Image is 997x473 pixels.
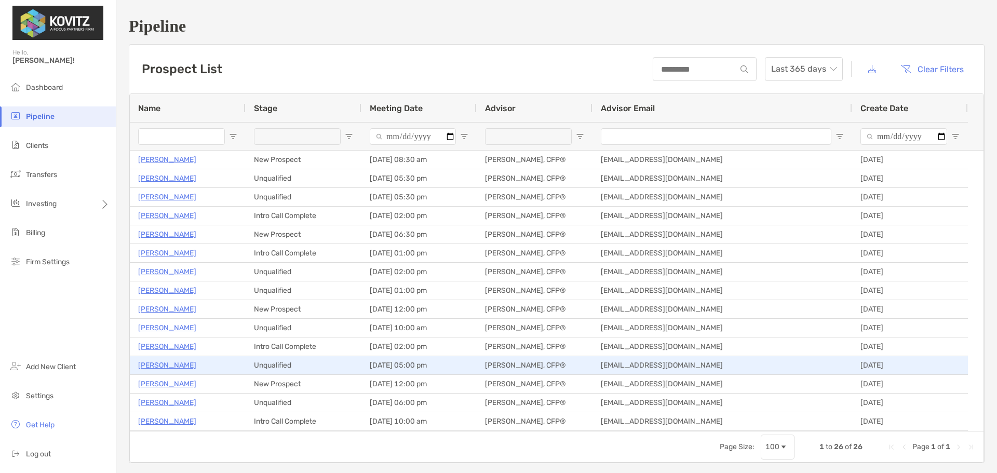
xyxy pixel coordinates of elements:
div: [DATE] [852,263,968,281]
div: [DATE] 05:30 pm [361,169,477,187]
span: Meeting Date [370,103,423,113]
a: [PERSON_NAME] [138,153,196,166]
span: 1 [931,442,936,451]
div: [DATE] 02:00 pm [361,263,477,281]
h1: Pipeline [129,17,985,36]
img: add_new_client icon [9,360,22,372]
div: [EMAIL_ADDRESS][DOMAIN_NAME] [592,319,852,337]
span: Advisor [485,103,516,113]
button: Clear Filters [893,58,972,80]
div: New Prospect [246,225,361,244]
p: [PERSON_NAME] [138,209,196,222]
div: [DATE] [852,281,968,300]
div: [EMAIL_ADDRESS][DOMAIN_NAME] [592,337,852,356]
div: [DATE] [852,337,968,356]
div: [PERSON_NAME], CFP® [477,263,592,281]
a: [PERSON_NAME] [138,303,196,316]
span: 26 [853,442,863,451]
a: [PERSON_NAME] [138,377,196,390]
div: Page Size: [720,442,755,451]
div: Next Page [954,443,963,451]
div: First Page [887,443,896,451]
div: [DATE] 02:00 pm [361,207,477,225]
div: [PERSON_NAME], CFP® [477,188,592,206]
div: [PERSON_NAME], CFP® [477,337,592,356]
a: [PERSON_NAME] [138,340,196,353]
div: New Prospect [246,300,361,318]
div: Unqualified [246,188,361,206]
div: [DATE] [852,244,968,262]
button: Open Filter Menu [576,132,584,141]
div: [EMAIL_ADDRESS][DOMAIN_NAME] [592,281,852,300]
div: Page Size [761,435,794,460]
img: input icon [740,65,748,73]
div: [PERSON_NAME], CFP® [477,225,592,244]
div: [EMAIL_ADDRESS][DOMAIN_NAME] [592,225,852,244]
span: Page [912,442,929,451]
span: of [845,442,852,451]
span: Create Date [860,103,908,113]
div: [PERSON_NAME], CFP® [477,151,592,169]
div: [EMAIL_ADDRESS][DOMAIN_NAME] [592,151,852,169]
div: [PERSON_NAME], CFP® [477,300,592,318]
div: [DATE] 01:00 pm [361,244,477,262]
input: Name Filter Input [138,128,225,145]
div: [DATE] 10:00 am [361,319,477,337]
div: [DATE] [852,207,968,225]
a: [PERSON_NAME] [138,172,196,185]
div: [DATE] [852,412,968,430]
div: [DATE] [852,188,968,206]
button: Open Filter Menu [460,132,468,141]
img: Zoe Logo [12,4,103,42]
p: [PERSON_NAME] [138,284,196,297]
div: Intro Call Complete [246,207,361,225]
div: [EMAIL_ADDRESS][DOMAIN_NAME] [592,169,852,187]
div: [PERSON_NAME], CFP® [477,394,592,412]
div: [PERSON_NAME], CFP® [477,244,592,262]
div: [DATE] 06:00 pm [361,394,477,412]
img: logout icon [9,447,22,460]
div: [EMAIL_ADDRESS][DOMAIN_NAME] [592,263,852,281]
img: transfers icon [9,168,22,180]
a: [PERSON_NAME] [138,228,196,241]
div: [DATE] 06:30 pm [361,225,477,244]
span: Name [138,103,160,113]
button: Open Filter Menu [229,132,237,141]
p: [PERSON_NAME] [138,359,196,372]
div: [DATE] [852,169,968,187]
input: Advisor Email Filter Input [601,128,831,145]
div: [DATE] 12:00 pm [361,375,477,393]
div: Unqualified [246,319,361,337]
span: Pipeline [26,112,55,121]
span: [PERSON_NAME]! [12,56,110,65]
span: Add New Client [26,362,76,371]
div: New Prospect [246,375,361,393]
div: [DATE] [852,300,968,318]
div: [DATE] [852,319,968,337]
span: Billing [26,228,45,237]
button: Open Filter Menu [345,132,353,141]
div: [EMAIL_ADDRESS][DOMAIN_NAME] [592,244,852,262]
div: [DATE] 05:30 pm [361,188,477,206]
span: 1 [819,442,824,451]
div: Unqualified [246,169,361,187]
div: Unqualified [246,356,361,374]
span: Clients [26,141,48,150]
div: [PERSON_NAME], CFP® [477,169,592,187]
div: Intro Call Complete [246,244,361,262]
div: Intro Call Complete [246,412,361,430]
span: Investing [26,199,57,208]
div: Previous Page [900,443,908,451]
span: 26 [834,442,843,451]
div: [PERSON_NAME], CFP® [477,319,592,337]
span: Get Help [26,421,55,429]
span: Firm Settings [26,258,70,266]
div: [EMAIL_ADDRESS][DOMAIN_NAME] [592,394,852,412]
a: [PERSON_NAME] [138,396,196,409]
span: Settings [26,391,53,400]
